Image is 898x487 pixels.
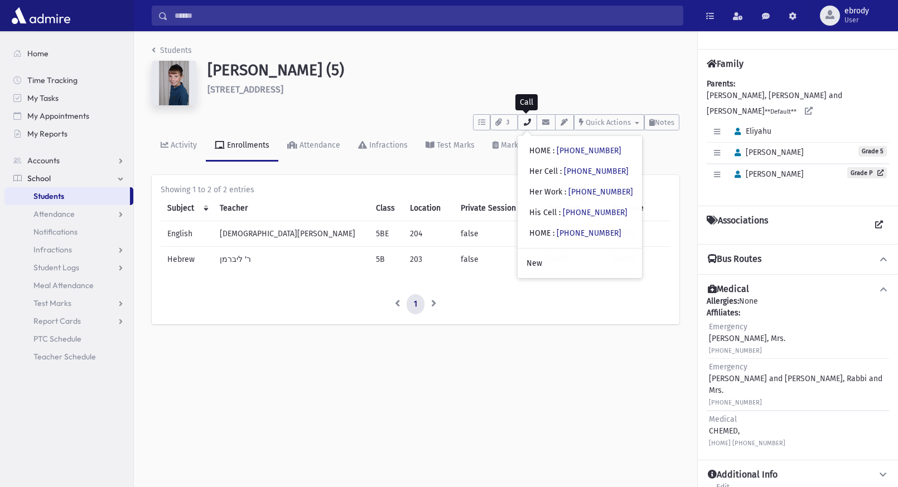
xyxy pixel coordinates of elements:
[367,140,408,150] div: Infractions
[707,308,740,318] b: Affiliates:
[4,294,133,312] a: Test Marks
[4,205,133,223] a: Attendance
[708,284,749,295] h4: Medical
[33,245,72,255] span: Infractions
[4,276,133,294] a: Meal Attendance
[4,107,133,125] a: My Appointments
[490,114,518,130] button: 3
[707,295,889,451] div: None
[33,316,81,326] span: Report Cards
[349,130,417,162] a: Infractions
[707,79,735,89] b: Parents:
[655,118,674,126] span: Notes
[454,196,539,221] th: Private Session
[407,294,424,314] a: 1
[4,169,133,187] a: School
[33,298,71,308] span: Test Marks
[568,187,633,197] a: [PHONE_NUMBER]
[847,167,887,178] a: Grade P
[454,221,539,247] td: false
[417,130,484,162] a: Test Marks
[730,169,804,179] span: [PERSON_NAME]
[4,45,133,62] a: Home
[27,111,89,121] span: My Appointments
[33,209,75,219] span: Attendance
[707,469,889,481] button: Additional Info
[709,362,747,372] span: Emergency
[708,469,778,481] h4: Additional Info
[33,352,96,362] span: Teacher Schedule
[213,247,369,272] td: ר' ליברמן
[434,140,475,150] div: Test Marks
[858,146,887,157] span: Grade 5
[4,259,133,276] a: Student Logs
[559,208,561,217] span: :
[27,75,78,85] span: Time Tracking
[161,221,213,247] td: English
[206,130,278,162] a: Enrollments
[161,184,670,196] div: Showing 1 to 2 of 2 entries
[644,114,679,130] button: Notes
[709,361,887,408] div: [PERSON_NAME] and [PERSON_NAME], Rabbi and Mrs.
[27,155,60,165] span: Accounts
[4,241,133,259] a: Infractions
[207,84,679,95] h6: [STREET_ADDRESS]
[529,207,627,218] div: His Cell
[709,399,762,406] small: [PHONE_NUMBER]
[4,223,133,241] a: Notifications
[844,16,869,25] span: User
[213,221,369,247] td: [DEMOGRAPHIC_DATA][PERSON_NAME]
[297,140,340,150] div: Attendance
[529,227,621,239] div: HOME
[403,221,454,247] td: 204
[161,196,213,221] th: Subject
[4,348,133,366] a: Teacher Schedule
[707,78,889,197] div: [PERSON_NAME], [PERSON_NAME] and [PERSON_NAME]
[33,334,81,344] span: PTC Schedule
[564,187,566,197] span: :
[503,118,513,128] span: 3
[709,321,785,356] div: [PERSON_NAME], Mrs.
[518,253,642,274] a: New
[869,215,889,235] a: View all Associations
[403,196,454,221] th: Location
[168,140,197,150] div: Activity
[553,228,554,238] span: :
[709,413,785,449] div: CHEMED,
[27,93,59,103] span: My Tasks
[454,247,539,272] td: false
[369,247,403,272] td: 5B
[563,208,627,217] a: [PHONE_NUMBER]
[207,61,679,80] h1: [PERSON_NAME] (5)
[707,254,889,265] button: Bus Routes
[707,296,739,306] b: Allergies:
[369,221,403,247] td: 5BE
[33,191,64,201] span: Students
[27,173,51,183] span: School
[4,312,133,330] a: Report Cards
[4,187,130,205] a: Students
[4,89,133,107] a: My Tasks
[529,186,633,198] div: Her Work
[709,347,762,354] small: [PHONE_NUMBER]
[515,94,538,110] div: Call
[33,280,94,290] span: Meal Attendance
[4,152,133,169] a: Accounts
[152,46,192,55] a: Students
[709,440,785,447] small: [HOME] [PHONE_NUMBER]
[27,48,49,59] span: Home
[213,196,369,221] th: Teacher
[4,71,133,89] a: Time Tracking
[369,196,403,221] th: Class
[225,140,269,150] div: Enrollments
[33,227,78,237] span: Notifications
[553,146,554,155] span: :
[730,148,804,157] span: [PERSON_NAME]
[529,165,629,177] div: Her Cell
[168,6,683,26] input: Search
[4,125,133,143] a: My Reports
[707,215,768,235] h4: Associations
[709,415,737,424] span: Medical
[844,7,869,16] span: ebrody
[557,228,621,238] a: [PHONE_NUMBER]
